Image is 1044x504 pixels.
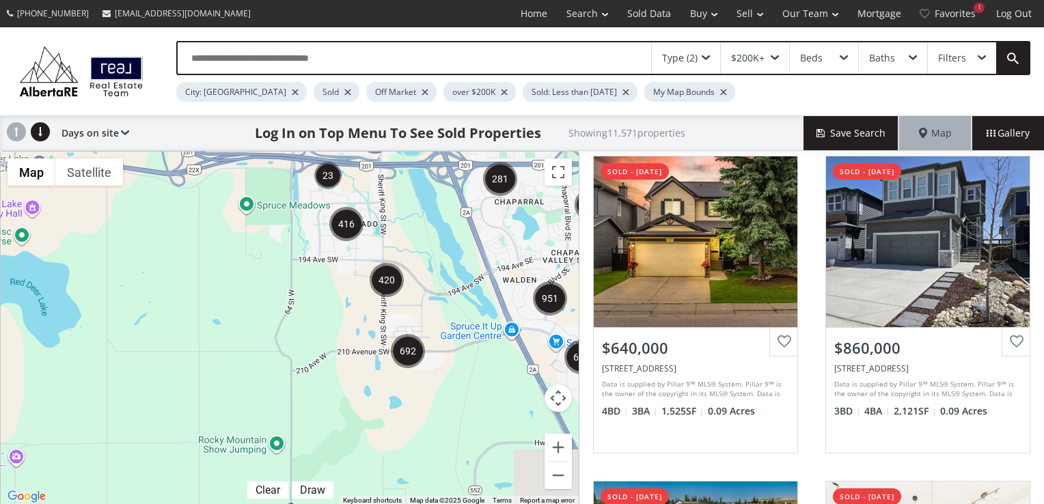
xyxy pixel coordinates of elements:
[869,53,895,63] div: Baths
[55,116,129,150] div: Days on site
[661,404,704,418] span: 1,525 SF
[314,162,342,189] div: 23
[579,142,812,467] a: sold - [DATE]$640,000[STREET_ADDRESS]Data is supplied by Pillar 9™ MLS® System. Pillar 9™ is the ...
[940,404,987,418] span: 0.09 Acres
[834,379,1018,400] div: Data is supplied by Pillar 9™ MLS® System. Pillar 9™ is the owner of the copyright in its MLS® Sy...
[800,53,823,63] div: Beds
[545,384,572,412] button: Map camera controls
[564,340,599,374] div: 659
[14,43,149,99] img: Logo
[899,116,972,150] div: Map
[247,484,288,496] div: Click to clear.
[708,404,755,418] span: 0.09 Acres
[523,82,637,102] div: Sold: Less than [DATE]
[366,82,437,102] div: Off Market
[812,142,1044,467] a: sold - [DATE]$860,000[STREET_ADDRESS]Data is supplied by Pillar 9™ MLS® System. Pillar 9™ is the ...
[292,484,333,496] div: Click to draw.
[803,116,899,150] button: Save Search
[391,334,425,368] div: 692
[329,207,363,241] div: 416
[575,188,609,222] div: 330
[533,281,567,316] div: 951
[545,462,572,489] button: Zoom out
[297,484,329,496] div: Draw
[410,496,484,504] span: Map data ©2025 Google
[602,379,786,400] div: Data is supplied by Pillar 9™ MLS® System. Pillar 9™ is the owner of the copyright in its MLS® Sy...
[252,484,284,496] div: Clear
[879,235,977,249] div: View Photos & Details
[974,3,985,13] div: 1
[662,53,698,63] div: Type (2)
[602,404,629,418] span: 4 BD
[972,116,1044,150] div: Gallery
[176,82,307,102] div: City: [GEOGRAPHIC_DATA]
[55,158,123,186] button: Show satellite imagery
[602,337,789,359] div: $640,000
[443,82,516,102] div: over $200K
[568,128,685,138] h2: Showing 11,571 properties
[602,363,789,374] div: 12 Chapalina Manor SE, Calgary, AB T2X 3P3
[520,496,575,504] a: Report a map error
[644,82,735,102] div: My Map Bounds
[632,404,658,418] span: 3 BA
[370,263,404,297] div: 420
[646,235,745,249] div: View Photos & Details
[919,126,952,140] span: Map
[8,158,55,186] button: Show street map
[545,158,572,186] button: Toggle fullscreen view
[545,434,572,461] button: Zoom in
[483,162,517,196] div: 281
[255,124,541,143] h1: Log In on Top Menu To See Sold Properties
[96,1,258,26] a: [EMAIL_ADDRESS][DOMAIN_NAME]
[493,496,512,504] a: Terms
[834,337,1021,359] div: $860,000
[987,126,1030,140] span: Gallery
[834,363,1021,374] div: 178 Creekside Way SW, Calgary, AB T2X 4B1
[314,82,359,102] div: Sold
[938,53,966,63] div: Filters
[17,8,89,19] span: [PHONE_NUMBER]
[864,404,890,418] span: 4 BA
[894,404,937,418] span: 2,121 SF
[115,8,251,19] span: [EMAIL_ADDRESS][DOMAIN_NAME]
[731,53,765,63] div: $200K+
[834,404,861,418] span: 3 BD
